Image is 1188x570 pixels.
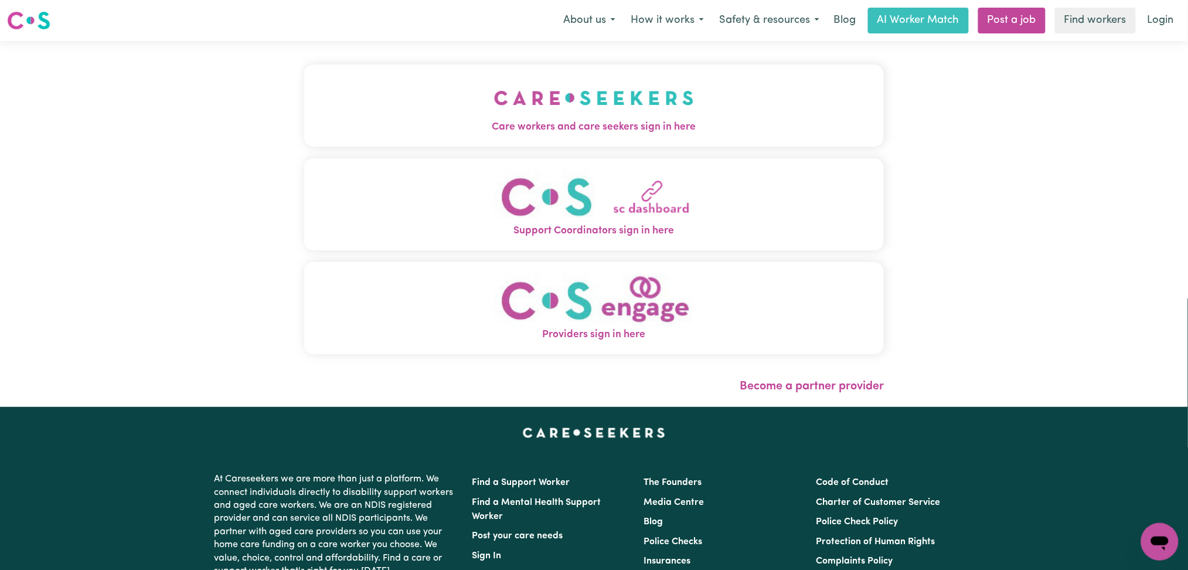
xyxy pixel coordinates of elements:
button: Support Coordinators sign in here [304,158,884,250]
button: Providers sign in here [304,262,884,354]
a: Media Centre [644,498,704,507]
a: Insurances [644,557,691,566]
a: Sign In [472,551,502,561]
a: Find a Mental Health Support Worker [472,498,601,521]
a: Find workers [1055,8,1136,33]
a: AI Worker Match [868,8,969,33]
button: About us [556,8,623,33]
button: Safety & resources [712,8,827,33]
a: Login [1141,8,1181,33]
a: Protection of Human Rights [816,537,935,547]
a: Complaints Policy [816,557,893,566]
button: Care workers and care seekers sign in here [304,65,884,147]
a: Post a job [978,8,1046,33]
span: Support Coordinators sign in here [304,223,884,239]
a: Careseekers logo [7,7,50,34]
a: Police Checks [644,537,703,547]
a: Code of Conduct [816,478,889,487]
span: Care workers and care seekers sign in here [304,120,884,135]
a: Careseekers home page [523,428,665,437]
a: Post your care needs [472,531,563,541]
a: Blog [827,8,863,33]
iframe: Button to launch messaging window [1141,523,1179,561]
span: Providers sign in here [304,327,884,342]
a: Find a Support Worker [472,478,570,487]
a: Become a partner provider [740,381,884,392]
a: The Founders [644,478,702,487]
img: Careseekers logo [7,10,50,31]
a: Charter of Customer Service [816,498,940,507]
button: How it works [623,8,712,33]
a: Police Check Policy [816,517,898,527]
a: Blog [644,517,663,527]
